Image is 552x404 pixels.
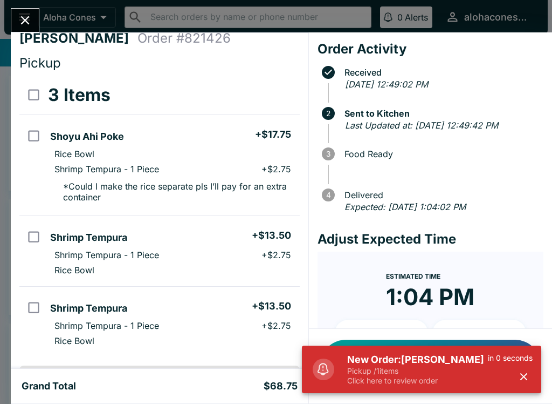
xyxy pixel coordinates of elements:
[339,68,543,77] span: Received
[339,190,543,200] span: Delivered
[344,201,466,212] em: Expected: [DATE] 1:04:02 PM
[11,9,39,32] button: Close
[54,181,291,203] p: * Could I make the rice separate pls I’ll pay for an extra container
[318,231,543,247] h4: Adjust Expected Time
[318,41,543,57] h4: Order Activity
[50,231,127,244] h5: Shrimp Tempura
[22,380,76,393] h5: Grand Total
[339,109,543,118] span: Sent to Kitchen
[252,300,291,313] h5: + $13.50
[261,250,291,260] p: + $2.75
[347,353,488,366] h5: New Order: [PERSON_NAME]
[54,149,94,159] p: Rice Bowl
[386,272,440,280] span: Estimated Time
[345,79,428,90] em: [DATE] 12:49:02 PM
[19,30,137,46] h4: [PERSON_NAME]
[335,320,429,347] button: + 10
[347,366,488,376] p: Pickup / 1 items
[19,76,300,357] table: orders table
[326,150,330,158] text: 3
[50,302,127,315] h5: Shrimp Tempura
[432,320,526,347] button: + 20
[255,128,291,141] h5: + $17.75
[488,353,533,363] p: in 0 seconds
[326,191,330,199] text: 4
[326,109,330,118] text: 2
[345,120,498,131] em: Last Updated at: [DATE] 12:49:42 PM
[54,320,159,331] p: Shrimp Tempura - 1 Piece
[54,250,159,260] p: Shrimp Tempura - 1 Piece
[50,130,124,143] h5: Shoyu Ahi Poke
[347,376,488,386] p: Click here to review order
[54,335,94,346] p: Rice Bowl
[54,164,159,174] p: Shrimp Tempura - 1 Piece
[386,283,474,311] time: 1:04 PM
[137,30,231,46] h4: Order # 821426
[54,265,94,275] p: Rice Bowl
[261,320,291,331] p: + $2.75
[339,149,543,159] span: Food Ready
[48,84,111,106] h3: 3 Items
[264,380,298,393] h5: $68.75
[19,55,61,71] span: Pickup
[320,340,541,393] button: Notify Customer Food is Ready
[252,229,291,242] h5: + $13.50
[261,164,291,174] p: + $2.75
